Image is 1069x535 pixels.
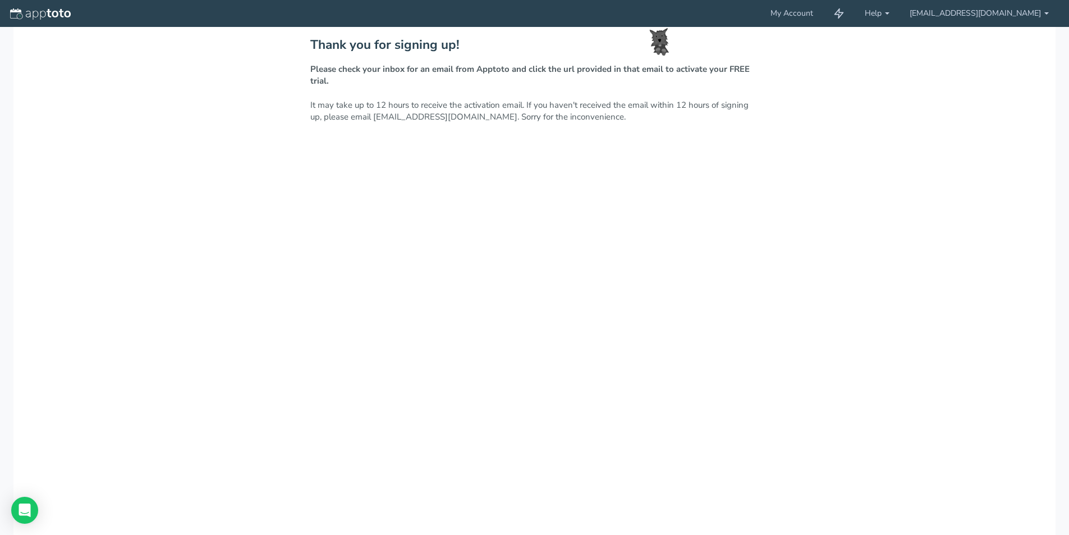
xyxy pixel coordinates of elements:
strong: Please check your inbox for an email from Apptoto and click the url provided in that email to act... [310,63,750,86]
div: Open Intercom Messenger [11,497,38,524]
h2: Thank you for signing up! [310,38,759,52]
img: logo-apptoto--white.svg [10,8,71,20]
img: toto-small.png [649,28,669,56]
p: It may take up to 12 hours to receive the activation email. If you haven't received the email wit... [310,63,759,124]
